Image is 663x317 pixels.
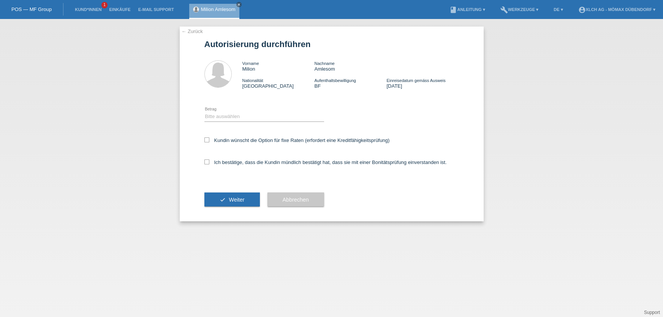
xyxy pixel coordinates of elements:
span: Aufenthaltsbewilligung [314,78,356,83]
a: bookAnleitung ▾ [446,7,489,12]
a: close [236,2,242,7]
div: [GEOGRAPHIC_DATA] [242,77,315,89]
a: Einkäufe [105,7,134,12]
a: Support [644,310,660,315]
i: build [500,6,508,14]
span: Weiter [229,197,244,203]
a: POS — MF Group [11,6,52,12]
div: [DATE] [386,77,459,89]
button: check Weiter [204,192,260,207]
div: Milion [242,60,315,72]
span: Vorname [242,61,259,66]
div: Amlesom [314,60,386,72]
i: check [220,197,226,203]
label: Kundin wünscht die Option für fixe Raten (erfordert eine Kreditfähigkeitsprüfung) [204,137,390,143]
button: Abbrechen [267,192,324,207]
span: Einreisedatum gemäss Ausweis [386,78,445,83]
a: E-Mail Support [134,7,178,12]
label: Ich bestätige, dass die Kundin mündlich bestätigt hat, dass sie mit einer Bonitätsprüfung einvers... [204,159,447,165]
span: Nachname [314,61,334,66]
span: Nationalität [242,78,263,83]
span: Abbrechen [283,197,309,203]
i: account_circle [578,6,586,14]
i: book [449,6,457,14]
div: BF [314,77,386,89]
a: Kund*innen [71,7,105,12]
a: account_circleXLCH AG - Mömax Dübendorf ▾ [574,7,659,12]
a: DE ▾ [550,7,566,12]
i: close [237,3,241,6]
a: ← Zurück [182,28,203,34]
span: 1 [101,2,108,8]
h1: Autorisierung durchführen [204,39,459,49]
a: buildWerkzeuge ▾ [497,7,543,12]
a: Milion Amlesom [201,6,236,12]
